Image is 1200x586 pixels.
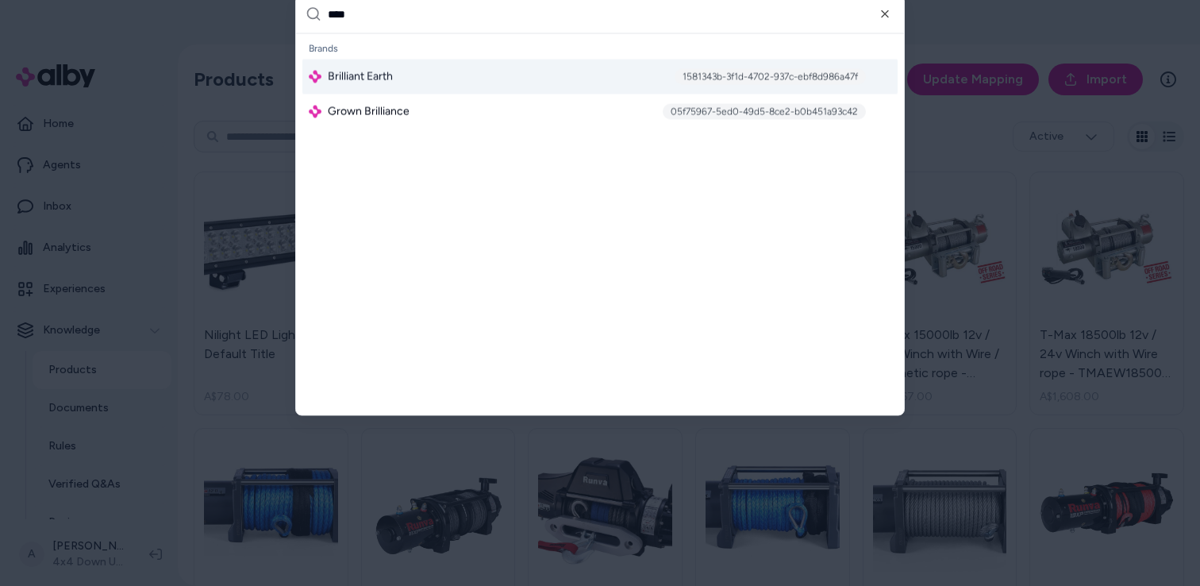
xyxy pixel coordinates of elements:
[309,106,321,118] img: alby Logo
[675,69,866,85] div: 1581343b-3f1d-4702-937c-ebf8d986a47f
[663,104,866,120] div: 05f75967-5ed0-49d5-8ce2-b0b451a93c42
[302,37,898,60] div: Brands
[309,71,321,83] img: alby Logo
[328,69,393,85] span: Brilliant Earth
[328,104,410,120] span: Grown Brilliance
